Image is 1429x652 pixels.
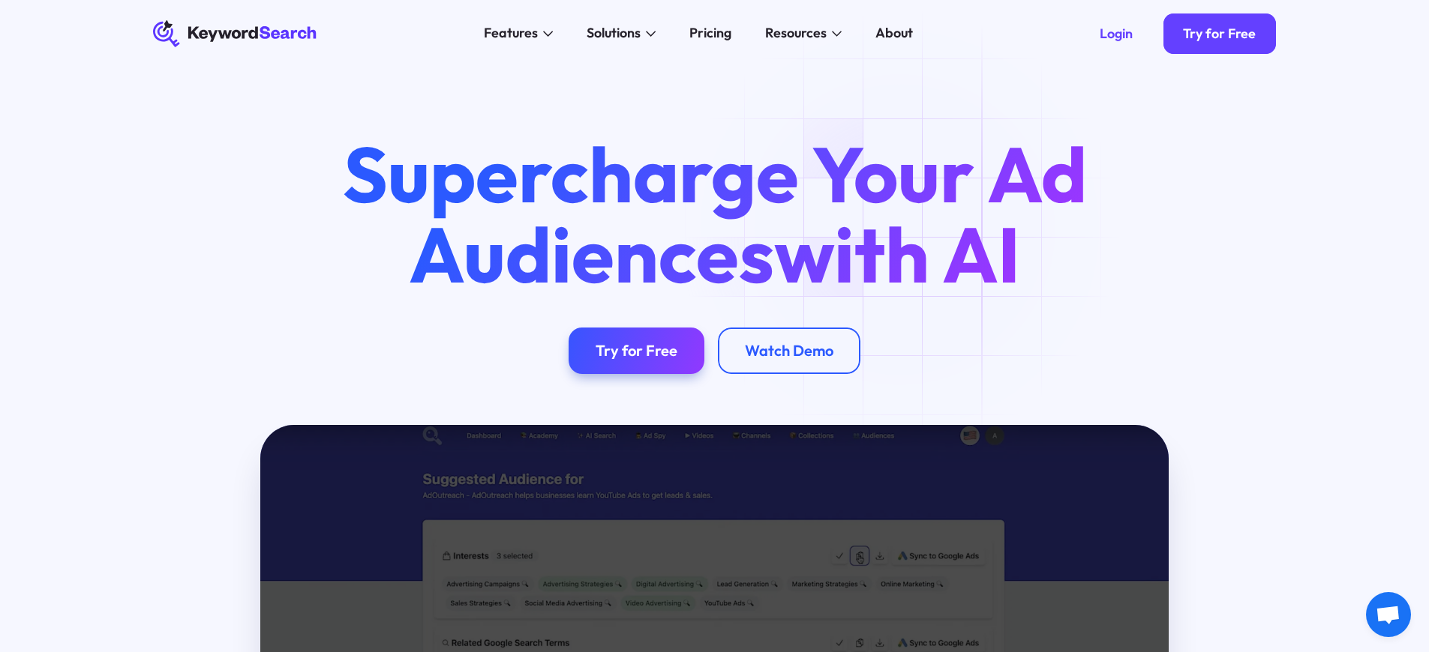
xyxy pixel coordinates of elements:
span: with AI [774,205,1020,303]
a: Try for Free [1163,13,1277,54]
div: Try for Free [596,341,677,360]
div: Resources [765,23,827,43]
a: Pricing [680,20,742,47]
div: Try for Free [1183,25,1256,42]
a: Try for Free [569,327,704,375]
div: About [875,23,913,43]
a: Open chat [1366,592,1411,637]
div: Pricing [689,23,731,43]
a: Login [1079,13,1153,54]
div: Watch Demo [745,341,833,360]
div: Features [484,23,538,43]
div: Solutions [587,23,641,43]
h1: Supercharge Your Ad Audiences [311,134,1118,293]
div: Login [1100,25,1133,42]
a: About [866,20,923,47]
